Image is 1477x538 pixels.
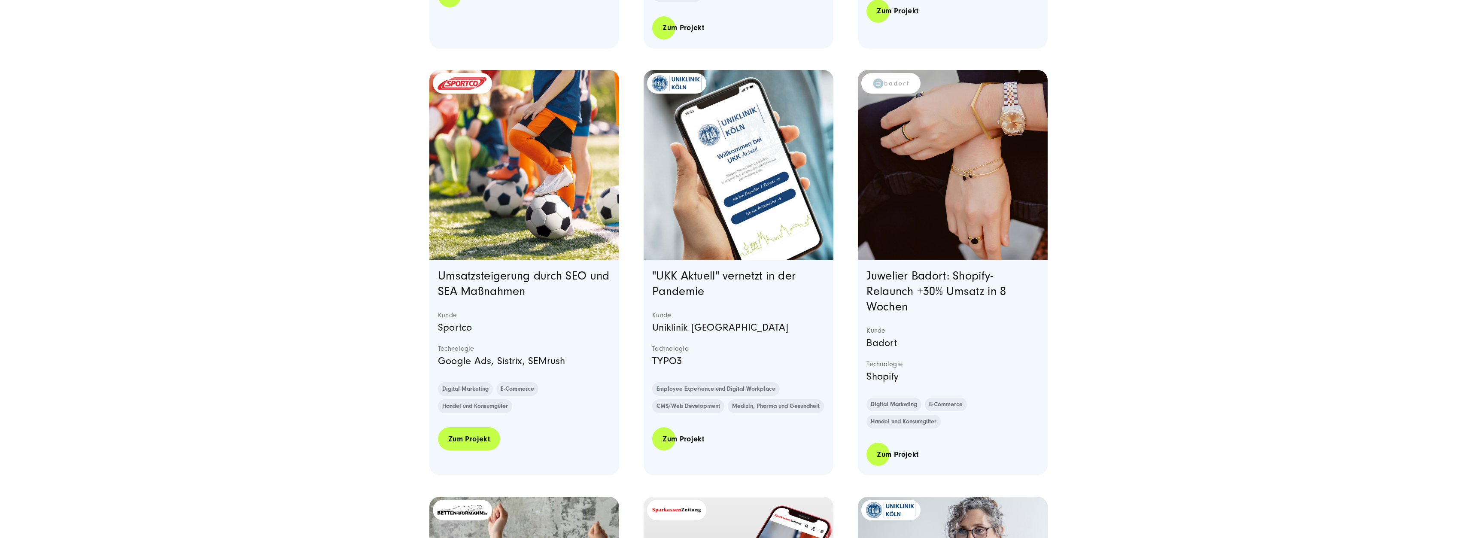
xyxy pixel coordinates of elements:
a: Digital Marketing [866,398,921,411]
a: Employee Experience und Digital Workplace [652,382,780,396]
img: Betten Bormann Kundenlogo | Digitalagentur SUNZINET [437,505,488,515]
img: Badort Shopify-Relaunch: 30% mehr Umsatz in 8 Wochen - Shopify Agentur SUNZINET [858,70,1048,260]
article: Blog post summary: Sportco: Traffic und Umsatz Steigerung mit State-of-the-art Digital Marketing [429,70,619,475]
a: Zum Projekt [438,427,500,451]
a: CMS/Web Development [652,399,724,413]
img: Badort Logo - Shopify-Relaunch 30 prozent mehr Umsatz in 8 Wochen - Shopify Agentur SUNZINET [866,77,916,90]
strong: Kunde [866,326,1039,335]
strong: Technologie [652,344,825,353]
img: Uniklinik Köln Logo | Digitalagentur für Web-Development | SUNZINET [866,502,916,518]
article: Blog post summary: 'UKK Aktuell' App: Optimierte interne Kommunikation in nur 4 Monaten [644,70,833,475]
a: "UKK Aktuell" vernetzt in der Pandemie [652,269,796,298]
a: Zum Projekt [652,15,714,40]
a: Handel und Konsumgüter [438,399,512,413]
a: Juwelier Badort: Shopify-Relaunch +30% Umsatz in 8 Wochen [866,269,1006,313]
img: Uniklinik koeln Kunden Logo - Digitalagentur SUNZINET [652,75,702,91]
p: Sportco [438,319,611,336]
img: Logo Sportco Kundenprojekt SUNZINET [437,77,488,90]
strong: Technologie [438,344,611,353]
strong: Kunde [652,311,825,319]
p: Google Ads, Sistrix, SEMrush [438,353,611,369]
a: Zum Projekt [652,427,714,451]
a: Featured image: Badort Shopify-Relaunch: 30% mehr Umsatz in 8 Wochen - Shopify Agentur SUNZINET -... [858,70,1048,260]
a: Umsatzsteigerung durch SEO und SEA Maßnahmen [438,269,609,298]
a: E-Commerce [496,382,538,396]
a: Featured image: - Read full post: Sportco: Traffic und Umsatz Steigerung mit State-of-the-art Dig... [429,70,619,260]
img: sparkasse_logo [651,506,702,514]
p: Uniklinik [GEOGRAPHIC_DATA] [652,319,825,336]
a: Medizin, Pharma und Gesundheit [728,399,824,413]
strong: Kunde [438,311,611,319]
a: Digital Marketing [438,382,493,396]
strong: Technologie [866,360,1039,368]
a: Featured image: - Read full post: 'UKK Aktuell' App: Optimierte interne Kommunikation in nur 4 Mo... [644,70,833,260]
p: Badort [866,335,1039,351]
p: Shopify [866,368,1039,385]
p: TYPO3 [652,353,825,369]
a: E-Commerce [925,398,967,411]
a: Handel und Konsumgüter [866,415,941,429]
a: Zum Projekt [866,442,929,467]
article: Blog post summary: Badort | Shopify-Relaunch: 30% mehr Umsatz in 8 Wochen [858,70,1048,475]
